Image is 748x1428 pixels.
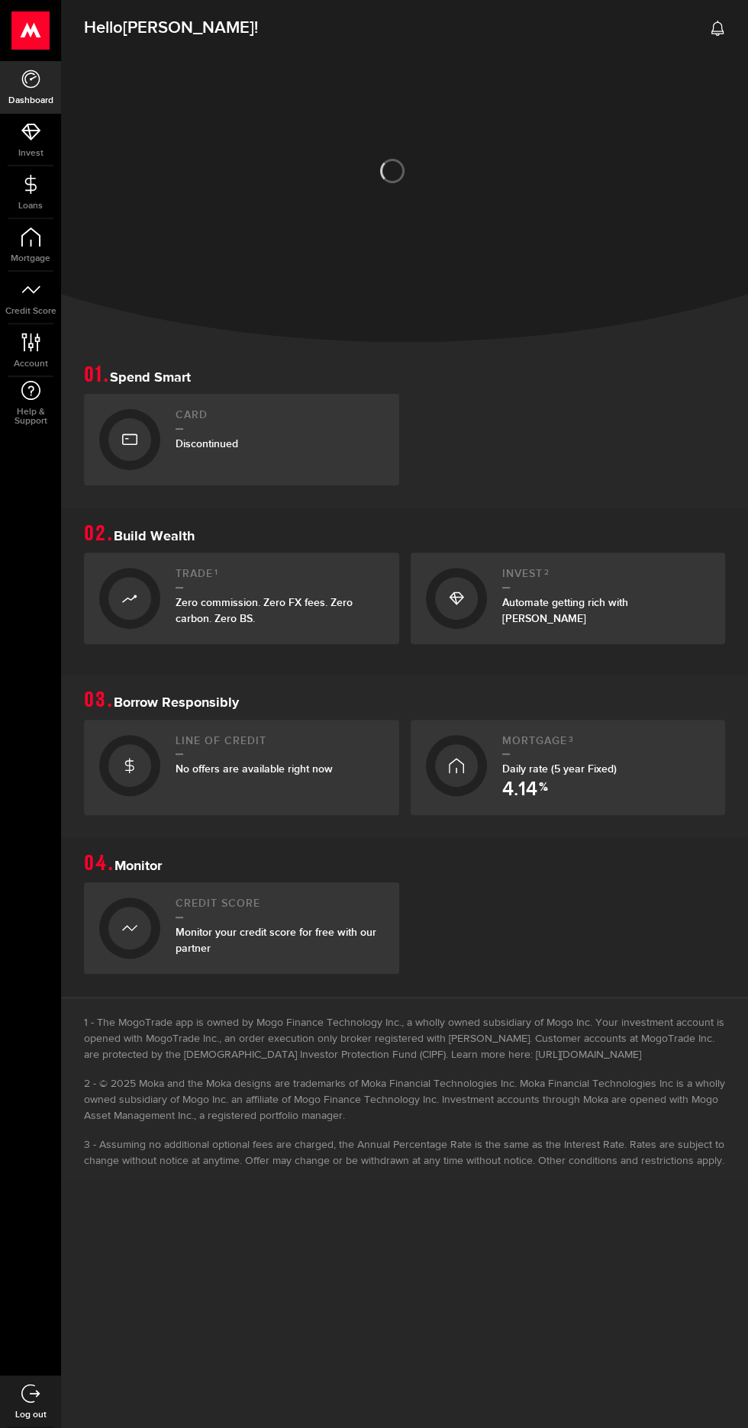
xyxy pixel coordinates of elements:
[544,568,550,577] sup: 2
[411,553,726,644] a: Invest2Automate getting rich with [PERSON_NAME]
[502,596,628,625] span: Automate getting rich with [PERSON_NAME]
[176,568,384,588] h2: Trade
[84,1076,725,1124] li: © 2025 Moka and the Moka designs are trademarks of Moka Financial Technologies Inc. Moka Financia...
[84,1137,725,1169] li: Assuming no additional optional fees are charged, the Annual Percentage Rate is the same as the I...
[411,720,726,816] a: Mortgage3Daily rate (5 year Fixed) 4.14 %
[502,568,711,588] h2: Invest
[176,409,384,430] h2: Card
[214,568,218,577] sup: 1
[176,596,353,625] span: Zero commission. Zero FX fees. Zero carbon. Zero BS.
[176,735,384,756] h2: Line of credit
[176,762,333,775] span: No offers are available right now
[123,18,254,38] span: [PERSON_NAME]
[502,762,617,775] span: Daily rate (5 year Fixed)
[84,365,725,386] h1: Spend Smart
[84,853,725,875] h1: Monitor
[176,898,384,918] h2: Credit Score
[84,553,399,644] a: Trade1Zero commission. Zero FX fees. Zero carbon. Zero BS.
[84,720,399,816] a: Line of creditNo offers are available right now
[539,782,548,800] span: %
[84,882,399,974] a: Credit ScoreMonitor your credit score for free with our partner
[84,12,258,44] span: Hello !
[176,437,238,450] span: Discontinued
[502,735,711,756] h2: Mortgage
[176,926,376,955] span: Monitor your credit score for free with our partner
[569,735,574,744] sup: 3
[84,524,725,545] h1: Build Wealth
[84,690,725,711] h1: Borrow Responsibly
[84,394,399,485] a: CardDiscontinued
[12,6,58,52] button: Open LiveChat chat widget
[84,1015,725,1063] li: The MogoTrade app is owned by Mogo Finance Technology Inc., a wholly owned subsidiary of Mogo Inc...
[502,780,537,800] span: 4.14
